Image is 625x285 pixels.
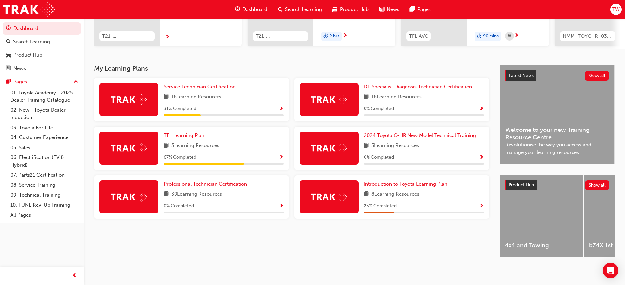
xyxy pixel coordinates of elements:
a: 08. Service Training [8,180,81,190]
span: book-icon [364,190,369,199]
button: Pages [3,76,81,88]
span: Professional Technician Certification [164,181,247,187]
img: Trak [111,94,147,105]
span: Show Progress [279,106,284,112]
a: 07. Parts21 Certification [8,170,81,180]
span: search-icon [6,39,10,45]
span: 0 % Completed [364,105,394,113]
div: News [13,65,26,72]
button: Show Progress [479,105,484,113]
span: TFLIAVC [409,33,428,40]
a: Product Hub [3,49,81,61]
span: 90 mins [483,33,499,40]
span: 39 Learning Resources [171,190,222,199]
img: Trak [311,94,347,105]
span: duration-icon [323,32,328,41]
button: Show Progress [279,105,284,113]
span: guage-icon [6,26,11,32]
span: Revolutionise the way you access and manage your learning resources. [505,141,609,156]
a: 03. Toyota For Life [8,123,81,133]
span: Service Technician Certification [164,84,236,90]
span: T21-FOD_HVIS_PREREQ [256,33,305,40]
span: guage-icon [235,5,240,13]
span: news-icon [379,5,384,13]
a: 04. Customer Experience [8,132,81,143]
span: car-icon [6,52,11,58]
span: 2024 Toyota C-HR New Model Technical Training [364,132,476,138]
button: Show Progress [279,154,284,162]
div: Pages [13,78,27,85]
a: Latest NewsShow all [505,70,609,81]
span: Show Progress [279,155,284,161]
img: Trak [111,192,147,202]
span: pages-icon [410,5,415,13]
a: Service Technician Certification [164,83,238,91]
a: 09. Technical Training [8,190,81,200]
span: Search Learning [285,6,322,13]
span: 0 % Completed [364,154,394,161]
img: Trak [311,143,347,153]
span: Show Progress [479,106,484,112]
div: Product Hub [13,51,42,59]
span: 67 % Completed [164,154,196,161]
img: Trak [311,192,347,202]
span: news-icon [6,66,11,72]
span: Dashboard [242,6,267,13]
a: pages-iconPages [405,3,436,16]
a: 06. Electrification (EV & Hybrid) [8,153,81,170]
span: Pages [417,6,431,13]
div: Search Learning [13,38,50,46]
button: Show all [585,180,610,190]
span: 3 Learning Resources [171,142,219,150]
a: guage-iconDashboard [230,3,273,16]
span: 16 Learning Resources [371,93,422,101]
span: book-icon [364,142,369,150]
button: Show Progress [279,202,284,210]
span: DT Specialist Diagnosis Technician Certification [364,84,472,90]
span: Show Progress [479,203,484,209]
button: Show Progress [479,154,484,162]
span: 4x4 and Towing [505,242,578,249]
a: Introduction to Toyota Learning Plan [364,180,450,188]
a: Professional Technician Certification [164,180,250,188]
span: prev-icon [72,272,77,280]
span: calendar-icon [508,32,511,40]
a: DT Specialist Diagnosis Technician Certification [364,83,475,91]
span: NMM_TOYCHR_032024_MODULE_1 [563,33,613,40]
button: Show all [585,71,609,81]
span: 8 Learning Resources [371,190,419,199]
a: Search Learning [3,36,81,48]
span: Latest News [509,73,534,78]
span: 5 Learning Resources [371,142,419,150]
a: 2024 Toyota C-HR New Model Technical Training [364,132,479,139]
span: book-icon [164,142,169,150]
span: 0 % Completed [164,202,194,210]
a: 10. TUNE Rev-Up Training [8,200,81,210]
span: next-icon [343,33,348,39]
span: Product Hub [340,6,369,13]
span: Show Progress [479,155,484,161]
button: DashboardSearch LearningProduct HubNews [3,21,81,76]
span: next-icon [514,33,519,39]
a: News [3,62,81,75]
span: search-icon [278,5,282,13]
span: Show Progress [279,203,284,209]
span: up-icon [74,78,78,86]
button: Show Progress [479,202,484,210]
span: duration-icon [477,32,482,41]
span: 31 % Completed [164,105,196,113]
span: book-icon [164,93,169,101]
a: 02. New - Toyota Dealer Induction [8,105,81,123]
a: news-iconNews [374,3,405,16]
a: Product HubShow all [505,180,609,190]
h3: My Learning Plans [94,65,489,72]
span: Introduction to Toyota Learning Plan [364,181,447,187]
button: TW [610,4,622,15]
span: 25 % Completed [364,202,397,210]
a: Latest NewsShow allWelcome to your new Training Resource CentreRevolutionise the way you access a... [500,65,615,164]
span: News [387,6,399,13]
span: TW [612,6,620,13]
a: Trak [3,2,55,17]
span: T21-STFOS_PRE_READ [102,33,152,40]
